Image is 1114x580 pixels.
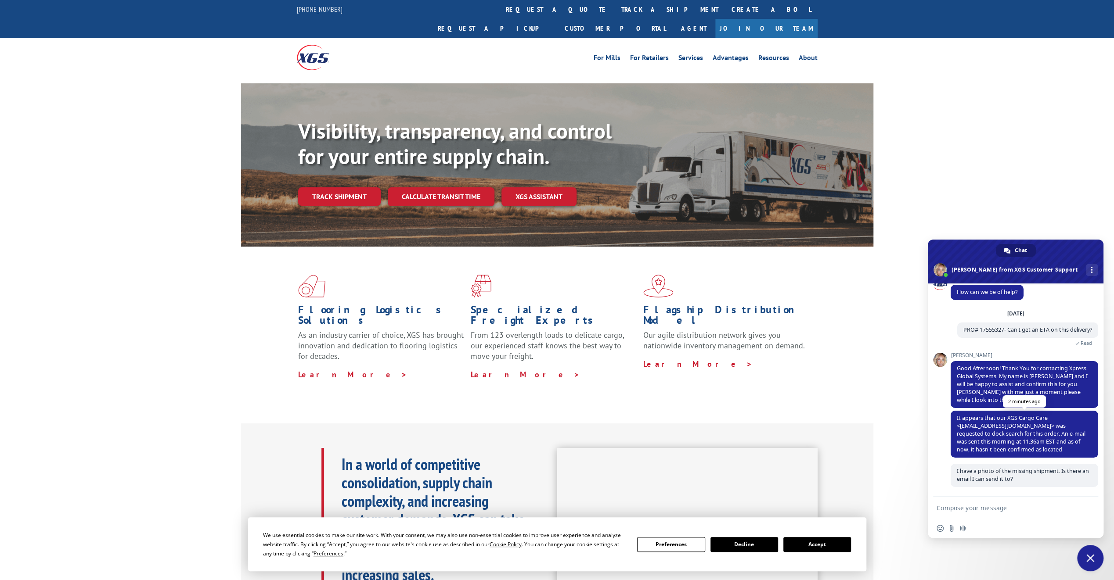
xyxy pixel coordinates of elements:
[643,359,753,369] a: Learn More >
[758,54,789,64] a: Resources
[1081,340,1092,346] span: Read
[643,304,809,330] h1: Flagship Distribution Model
[1077,545,1103,571] a: Close chat
[957,467,1089,483] span: I have a photo of the missing shipment. Is there an email I can send it to?
[314,550,343,557] span: Preferences
[710,537,778,552] button: Decline
[388,187,494,206] a: Calculate transit time
[298,275,325,297] img: xgs-icon-total-supply-chain-intelligence-red
[637,537,705,552] button: Preferences
[996,244,1036,257] a: Chat
[298,369,407,380] a: Learn More >
[594,54,620,64] a: For Mills
[713,54,749,64] a: Advantages
[298,187,381,206] a: Track shipment
[672,19,715,38] a: Agent
[431,19,558,38] a: Request a pickup
[715,19,818,38] a: Join Our Team
[957,365,1088,404] span: Good Afternoon! Thank You for contacting Xpress Global Systems. My name is [PERSON_NAME] and I wi...
[1007,311,1024,316] div: [DATE]
[471,304,637,330] h1: Specialized Freight Experts
[298,330,464,361] span: As an industry carrier of choice, XGS has brought innovation and dedication to flooring logistics...
[643,330,805,351] span: Our agile distribution network gives you nationwide inventory management on demand.
[799,54,818,64] a: About
[783,537,851,552] button: Accept
[957,414,1085,453] span: It appears that our XGS Cargo Care <[EMAIL_ADDRESS][DOMAIN_NAME]> was requested to dock search fo...
[558,19,672,38] a: Customer Portal
[298,304,464,330] h1: Flooring Logistics Solutions
[471,275,491,297] img: xgs-icon-focused-on-flooring-red
[678,54,703,64] a: Services
[471,369,580,380] a: Learn More >
[263,530,627,558] div: We use essential cookies to make our site work. With your consent, we may also use non-essential ...
[951,352,1098,358] span: [PERSON_NAME]
[937,497,1077,519] textarea: Compose your message...
[937,525,944,532] span: Insert an emoji
[490,541,522,548] span: Cookie Policy
[959,525,966,532] span: Audio message
[248,517,866,571] div: Cookie Consent Prompt
[948,525,955,532] span: Send a file
[963,326,1092,333] span: PRO# 17555327- Can I get an ETA on this delivery?
[1015,244,1027,257] span: Chat
[298,117,612,170] b: Visibility, transparency, and control for your entire supply chain.
[957,288,1017,296] span: How can we be of help?
[297,5,342,14] a: [PHONE_NUMBER]
[643,275,674,297] img: xgs-icon-flagship-distribution-model-red
[501,187,577,206] a: XGS ASSISTANT
[630,54,669,64] a: For Retailers
[471,330,637,369] p: From 123 overlength loads to delicate cargo, our experienced staff knows the best way to move you...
